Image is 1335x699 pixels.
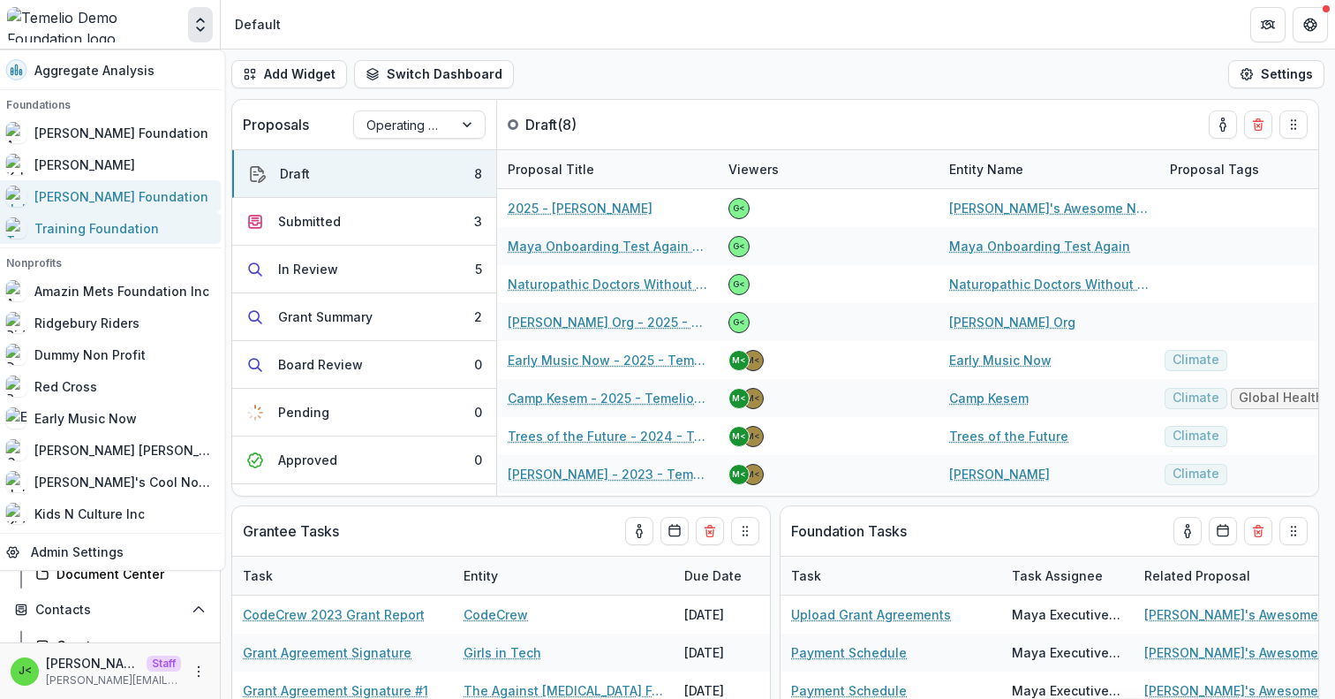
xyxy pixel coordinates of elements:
button: Switch Dashboard [354,60,514,88]
div: [DATE] [674,634,806,672]
div: Task [232,557,453,595]
a: Trees of the Future [949,427,1068,445]
div: Entity Name [939,150,1159,188]
div: Maddie <maddie@trytemelio.com> [732,356,746,365]
button: Draft8 [232,150,496,198]
div: Grace Willig <grace@trytemelio.com> [733,280,745,289]
div: Julie <julie@trytemelio.com> [19,665,32,677]
p: [PERSON_NAME] <[PERSON_NAME][EMAIL_ADDRESS][DOMAIN_NAME]> [46,654,140,672]
a: [PERSON_NAME]'s Awesome Nonprofit [949,199,1149,217]
button: Delete card [696,517,724,545]
button: Get Help [1293,7,1328,42]
a: Early Music Now - 2025 - Temelio General [PERSON_NAME] [508,351,707,369]
div: Due Date [674,557,806,595]
a: Early Music Now [949,351,1052,369]
div: Board Review [278,355,363,374]
a: Girls in Tech [464,643,541,662]
p: [PERSON_NAME][EMAIL_ADDRESS][DOMAIN_NAME] [46,672,181,688]
div: Task [781,557,1001,595]
div: Maya Program Officer <maya+program@trytemelio.com> [746,394,760,403]
button: Grant Summary2 [232,293,496,341]
div: Task [781,566,832,585]
div: Proposal Title [497,150,718,188]
a: Naturopathic Doctors Without Borders Inc [949,275,1149,293]
a: Camp Kesem - 2025 - Temelio General [PERSON_NAME] [508,389,707,407]
div: Task [232,566,283,585]
button: Drag [1279,110,1308,139]
button: Drag [1279,517,1308,545]
div: Viewers [718,150,939,188]
div: Maya Program Officer <maya+program@trytemelio.com> [746,356,760,365]
button: Board Review0 [232,341,496,389]
div: Default [235,15,281,34]
div: 3 [474,212,482,231]
div: 0 [474,451,482,469]
div: 0 [474,355,482,374]
button: Calendar [660,517,689,545]
a: Payment Schedule [791,643,907,662]
div: Entity Name [939,160,1034,179]
button: In Review5 [232,246,496,293]
a: [PERSON_NAME] [949,465,1050,483]
a: [PERSON_NAME] Org [949,313,1075,331]
div: Maya Program Officer <maya+program@trytemelio.com> [746,432,760,441]
div: 2 [474,308,482,326]
div: Entity [453,566,509,585]
img: Temelio Demo Foundation logo [7,7,181,42]
a: Camp Kesem [949,389,1029,407]
div: Entity [453,557,674,595]
button: toggle-assigned-to-me [1173,517,1202,545]
div: Maya Executive Director [1012,643,1123,662]
div: Document Center [57,565,199,583]
a: CodeCrew [464,605,528,624]
a: Maya Onboarding Test Again - 2025 - Temelio General [PERSON_NAME] Proposal [508,237,707,255]
button: Drag [731,517,759,545]
a: Upload Grant Agreements [791,605,951,624]
a: Naturopathic Doctors Without Borders Inc - 2025 - Temelio General Grant Proposal [508,275,707,293]
button: Settings [1228,60,1324,88]
div: Related Proposal [1134,566,1261,585]
div: Due Date [674,566,752,585]
button: Open Contacts [7,596,213,624]
a: Grant Agreement Signature [243,643,411,662]
button: Pending0 [232,389,496,437]
div: Grace Willig <grace@trytemelio.com> [733,204,745,213]
a: [PERSON_NAME] - 2023 - Temelio General Operating Grant Proposal [508,465,707,483]
p: Proposals [243,114,309,135]
div: Submitted [278,212,341,231]
a: Grantees [28,631,213,660]
button: Approved0 [232,437,496,484]
div: [DATE] [674,596,806,634]
div: Proposal Title [497,160,605,179]
div: Pending [278,403,329,422]
div: 8 [474,164,482,183]
div: Maddie <maddie@trytemelio.com> [732,432,746,441]
div: Grantees [57,636,199,655]
p: Grantee Tasks [243,520,339,542]
div: In Review [278,260,338,278]
a: CodeCrew 2023 Grant Report [243,605,425,624]
button: toggle-assigned-to-me [625,517,653,545]
div: Maya Executive Director [1012,605,1123,624]
div: Grace Willig <grace@trytemelio.com> [733,318,745,327]
div: Task Assignee [1001,557,1134,595]
button: Delete card [1244,517,1272,545]
button: Open entity switcher [188,7,213,42]
button: Delete card [1244,110,1272,139]
div: Task Assignee [1001,566,1113,585]
p: Staff [147,656,181,672]
button: Calendar [1209,517,1237,545]
button: Add Widget [231,60,347,88]
div: 0 [474,403,482,422]
a: Maya Onboarding Test Again [949,237,1130,255]
div: Approved [278,451,337,469]
div: Maddie <maddie@trytemelio.com> [732,394,746,403]
div: Grace Willig <grace@trytemelio.com> [733,242,745,251]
